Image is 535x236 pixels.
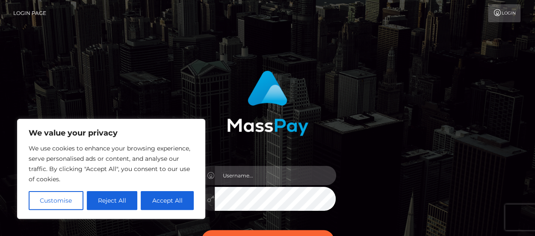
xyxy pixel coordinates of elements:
[17,119,205,219] div: We value your privacy
[29,191,83,210] button: Customise
[13,4,46,22] a: Login Page
[29,143,194,184] p: We use cookies to enhance your browsing experience, serve personalised ads or content, and analys...
[87,191,138,210] button: Reject All
[488,4,520,22] a: Login
[29,128,194,138] p: We value your privacy
[227,71,308,136] img: MassPay Login
[141,191,194,210] button: Accept All
[215,166,336,185] input: Username...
